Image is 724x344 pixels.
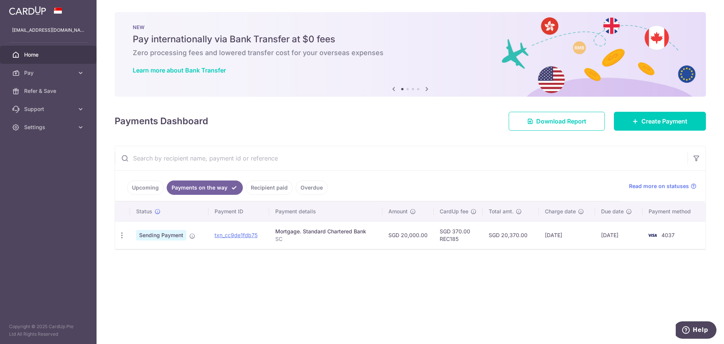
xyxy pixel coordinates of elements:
[614,112,706,131] a: Create Payment
[440,208,468,215] span: CardUp fee
[133,24,688,30] p: NEW
[9,6,46,15] img: CardUp
[24,51,74,59] span: Home
[382,221,434,249] td: SGD 20,000.00
[645,231,660,240] img: Bank Card
[12,26,84,34] p: [EMAIL_ADDRESS][DOMAIN_NAME]
[489,208,514,215] span: Total amt.
[24,87,74,95] span: Refer & Save
[641,117,687,126] span: Create Payment
[133,48,688,57] h6: Zero processing fees and lowered transfer cost for your overseas expenses
[676,321,716,340] iframe: Opens a widget where you can find more information
[133,33,688,45] h5: Pay internationally via Bank Transfer at $0 fees
[434,221,483,249] td: SGD 370.00 REC185
[536,117,586,126] span: Download Report
[215,232,258,238] a: txn_cc9de1fdb75
[629,182,696,190] a: Read more on statuses
[115,12,706,97] img: Bank transfer banner
[539,221,595,249] td: [DATE]
[509,112,605,131] a: Download Report
[601,208,624,215] span: Due date
[115,146,687,170] input: Search by recipient name, payment id or reference
[275,228,376,235] div: Mortgage. Standard Chartered Bank
[133,66,226,74] a: Learn more about Bank Transfer
[136,208,152,215] span: Status
[246,180,293,195] a: Recipient paid
[167,180,243,195] a: Payments on the way
[545,208,576,215] span: Charge date
[296,180,328,195] a: Overdue
[269,202,382,221] th: Payment details
[24,69,74,77] span: Pay
[209,202,269,221] th: Payment ID
[661,232,675,238] span: 4037
[24,123,74,131] span: Settings
[595,221,642,249] td: [DATE]
[275,235,376,243] p: SC
[127,180,164,195] a: Upcoming
[24,105,74,113] span: Support
[136,230,186,241] span: Sending Payment
[643,202,706,221] th: Payment method
[483,221,539,249] td: SGD 20,370.00
[115,114,208,128] h4: Payments Dashboard
[629,182,689,190] span: Read more on statuses
[388,208,408,215] span: Amount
